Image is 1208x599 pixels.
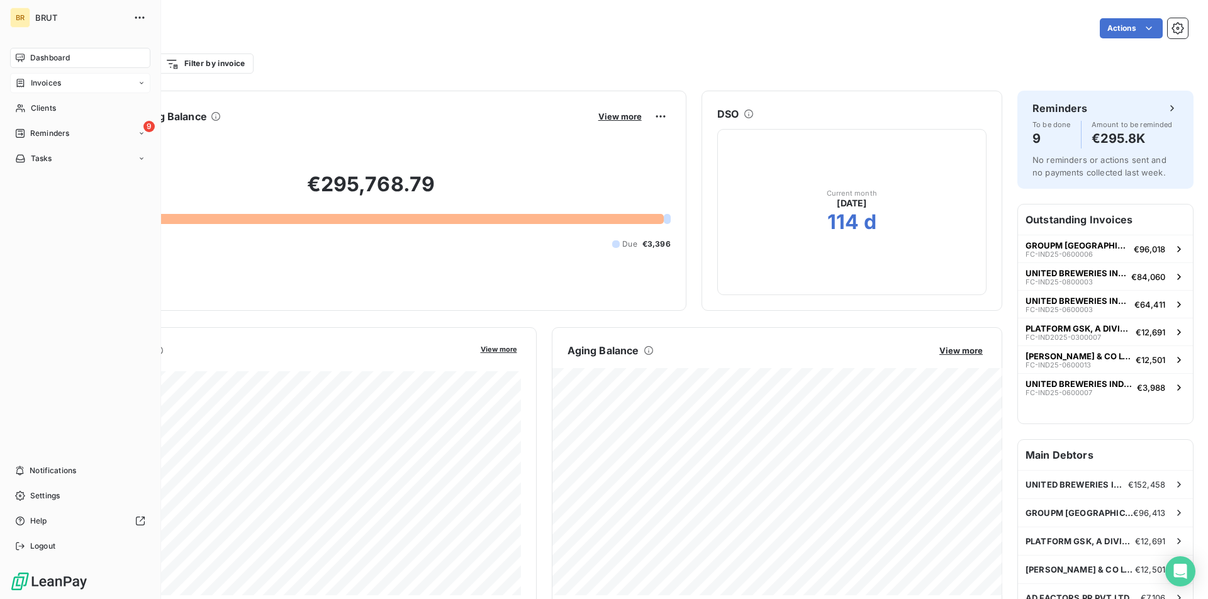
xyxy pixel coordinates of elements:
[1134,299,1165,310] span: €64,411
[827,210,859,235] h2: 114
[31,77,61,89] span: Invoices
[1165,556,1195,586] div: Open Intercom Messenger
[1137,383,1165,393] span: €3,988
[1135,564,1165,574] span: €12,501
[827,189,877,197] span: Current month
[939,345,983,355] span: View more
[30,465,76,476] span: Notifications
[595,111,646,122] button: View more
[1026,361,1091,369] span: FC-IND25-0600013
[1131,272,1165,282] span: €84,060
[30,52,70,64] span: Dashboard
[598,111,642,121] span: View more
[1032,101,1087,116] h6: Reminders
[1026,333,1101,341] span: FC-IND2025-0300007
[1018,373,1193,401] button: UNITED BREWERIES INDIAFC-IND25-0600007€3,988
[1135,536,1165,546] span: €12,691
[1026,379,1132,389] span: UNITED BREWERIES INDIA
[30,515,47,527] span: Help
[1136,327,1165,337] span: €12,691
[157,53,253,74] button: Filter by invoice
[1032,155,1166,177] span: No reminders or actions sent and no payments collected last week.
[1026,240,1129,250] span: GROUPM [GEOGRAPHIC_DATA]
[1100,18,1163,38] button: Actions
[143,121,155,132] span: 9
[837,197,866,210] span: [DATE]
[1026,268,1126,278] span: UNITED BREWERIES INDIA
[1018,262,1193,290] button: UNITED BREWERIES INDIAFC-IND25-0800003€84,060
[1026,323,1131,333] span: PLATFORM GSK, A DIVISION OF TLGINDI
[10,571,88,591] img: Logo LeanPay
[1026,296,1129,306] span: UNITED BREWERIES INDIA
[622,238,637,250] span: Due
[1128,479,1165,490] span: €152,458
[1026,564,1135,574] span: [PERSON_NAME] & CO LTD
[1018,235,1193,262] button: GROUPM [GEOGRAPHIC_DATA]FC-IND25-0600006€96,018
[717,106,739,121] h6: DSO
[1032,121,1071,128] span: To be done
[568,343,639,358] h6: Aging Balance
[1018,318,1193,345] button: PLATFORM GSK, A DIVISION OF TLGINDIFC-IND2025-0300007€12,691
[71,358,472,371] span: Monthly Revenue
[71,172,671,210] h2: €295,768.79
[10,8,30,28] div: BR
[642,238,671,250] span: €3,396
[1018,440,1193,470] h6: Main Debtors
[1026,250,1093,258] span: FC-IND25-0600006
[1026,508,1133,518] span: GROUPM [GEOGRAPHIC_DATA]
[30,490,60,501] span: Settings
[35,13,126,23] span: BRUT
[477,343,521,354] button: View more
[864,210,876,235] h2: d
[1092,128,1173,148] h4: €295.8K
[1018,204,1193,235] h6: Outstanding Invoices
[31,103,56,114] span: Clients
[1026,351,1131,361] span: [PERSON_NAME] & CO LTD
[1026,278,1093,286] span: FC-IND25-0800003
[1026,389,1092,396] span: FC-IND25-0600007
[1026,306,1093,313] span: FC-IND25-0600003
[481,345,517,354] span: View more
[1136,355,1165,365] span: €12,501
[936,345,987,356] button: View more
[1018,290,1193,318] button: UNITED BREWERIES INDIAFC-IND25-0600003€64,411
[1133,508,1165,518] span: €96,413
[10,511,150,531] a: Help
[30,540,55,552] span: Logout
[1134,244,1165,254] span: €96,018
[1092,121,1173,128] span: Amount to be reminded
[1026,479,1128,490] span: UNITED BREWERIES INDIA
[1026,536,1135,546] span: PLATFORM GSK, A DIVISION OF TLGINDI
[1032,128,1071,148] h4: 9
[1018,345,1193,373] button: [PERSON_NAME] & CO LTDFC-IND25-0600013€12,501
[31,153,52,164] span: Tasks
[30,128,69,139] span: Reminders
